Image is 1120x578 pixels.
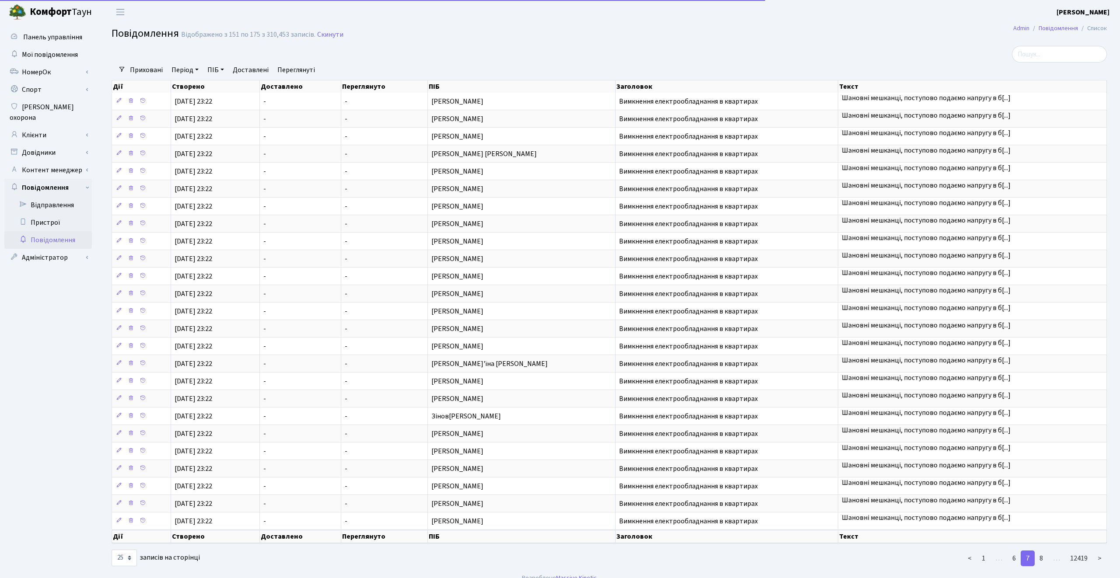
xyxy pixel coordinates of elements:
span: Вимкнення електрообладнання в квартирах [619,378,834,385]
span: - [263,219,266,229]
span: - [263,202,266,211]
span: Вимкнення електрообладнання в квартирах [619,255,834,262]
span: Вимкнення електрообладнання в квартирах [619,465,834,472]
span: [PERSON_NAME] [431,430,612,437]
th: ПІБ [428,80,616,93]
span: - [263,481,266,491]
p: Шановні мешканці, поступово подаємо напругу в б[...] [842,164,1103,171]
span: Вимкнення електрообладнання в квартирах [619,220,834,227]
span: - [345,411,347,421]
span: - [345,114,347,124]
span: [PERSON_NAME] [431,98,612,105]
span: - [263,446,266,456]
span: - [263,272,266,281]
th: ПІБ [428,530,616,543]
span: [DATE] 23:22 [175,289,212,299]
a: Повідомлення [1039,24,1078,33]
p: Шановні мешканці, поступово подаємо напругу в б[...] [842,112,1103,119]
a: 12419 [1065,550,1093,566]
span: Вимкнення електрообладнання в квартирах [619,203,834,210]
span: [DATE] 23:22 [175,306,212,316]
span: [PERSON_NAME] [431,325,612,332]
p: Шановні мешканці, поступово подаємо напругу в б[...] [842,269,1103,276]
span: - [345,464,347,474]
a: > [1092,550,1107,566]
a: Повідомлення [4,231,92,249]
span: - [345,516,347,526]
span: - [263,149,266,159]
p: Шановні мешканці, поступово подаємо напругу в б[...] [842,304,1103,311]
span: Вимкнення електрообладнання в квартирах [619,448,834,455]
span: [DATE] 23:22 [175,481,212,491]
a: Повідомлення [4,179,92,196]
label: записів на сторінці [112,550,200,566]
button: Переключити навігацію [109,5,131,19]
p: Шановні мешканці, поступово подаємо напругу в б[...] [842,444,1103,451]
span: [DATE] 23:22 [175,97,212,106]
span: - [345,272,347,281]
div: Відображено з 151 по 175 з 310,453 записів. [181,31,315,39]
span: - [345,184,347,194]
a: Клієнти [4,126,92,144]
span: [PERSON_NAME] [431,395,612,402]
p: Шановні мешканці, поступово подаємо напругу в б[...] [842,497,1103,504]
span: [PERSON_NAME] [431,185,612,192]
span: - [345,376,347,386]
span: [DATE] 23:22 [175,184,212,194]
span: [DATE] 23:22 [175,376,212,386]
span: Вимкнення електрообладнання в квартирах [619,185,834,192]
a: Переглянуті [274,63,318,77]
a: Спорт [4,81,92,98]
th: Дії [112,530,171,543]
span: Зінов[PERSON_NAME] [431,413,612,420]
span: [PERSON_NAME] [431,518,612,525]
p: Шановні мешканці, поступово подаємо напругу в б[...] [842,199,1103,206]
span: [DATE] 23:22 [175,324,212,334]
span: [PERSON_NAME] [431,133,612,140]
span: [DATE] 23:22 [175,254,212,264]
span: [DATE] 23:22 [175,499,212,508]
span: [DATE] 23:22 [175,464,212,474]
span: - [263,394,266,404]
p: Шановні мешканці, поступово подаємо напругу в б[...] [842,252,1103,259]
a: Admin [1013,24,1029,33]
a: 1 [976,550,990,566]
span: [PERSON_NAME] [PERSON_NAME] [431,150,612,157]
span: - [345,219,347,229]
span: - [345,394,347,404]
a: 8 [1034,550,1048,566]
span: [PERSON_NAME] [431,500,612,507]
span: - [345,446,347,456]
span: - [345,481,347,491]
a: Скинути [317,31,343,39]
a: Адміністратор [4,249,92,266]
span: - [263,464,266,474]
th: Створено [171,530,260,543]
a: Довідники [4,144,92,161]
span: [PERSON_NAME] [431,448,612,455]
span: [PERSON_NAME] [431,343,612,350]
span: [DATE] 23:22 [175,149,212,159]
b: Комфорт [30,5,72,19]
th: Переглянуто [341,80,427,93]
p: Шановні мешканці, поступово подаємо напругу в б[...] [842,129,1103,136]
p: Шановні мешканці, поступово подаємо напругу в б[...] [842,427,1103,434]
span: Вимкнення електрообладнання в квартирах [619,430,834,437]
a: 6 [1007,550,1021,566]
a: Мої повідомлення [4,46,92,63]
span: [PERSON_NAME] [431,308,612,315]
span: [PERSON_NAME]'їна [PERSON_NAME] [431,360,612,367]
span: - [263,114,266,124]
p: Шановні мешканці, поступово подаємо напругу в б[...] [842,234,1103,241]
th: Доставлено [260,80,341,93]
span: - [345,167,347,176]
span: [DATE] 23:22 [175,237,212,246]
span: - [263,499,266,508]
a: Пристрої [4,214,92,231]
select: записів на сторінці [112,550,137,566]
span: Панель управління [23,32,82,42]
p: Шановні мешканці, поступово подаємо напругу в б[...] [842,287,1103,294]
p: Шановні мешканці, поступово подаємо напругу в б[...] [842,409,1103,416]
p: Шановні мешканці, поступово подаємо напругу в б[...] [842,357,1103,364]
span: - [345,202,347,211]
